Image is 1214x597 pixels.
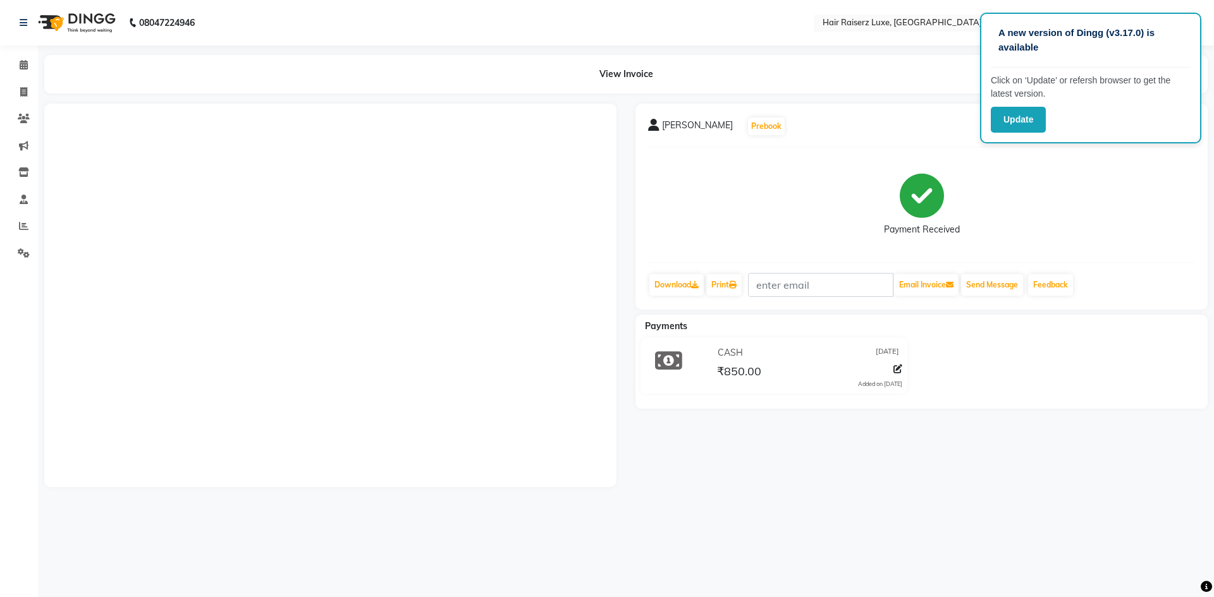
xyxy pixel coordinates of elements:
[718,346,743,359] span: CASH
[998,26,1183,54] p: A new version of Dingg (v3.17.0) is available
[645,320,687,332] span: Payments
[884,223,960,236] div: Payment Received
[858,380,902,389] div: Added on [DATE]
[706,274,742,296] a: Print
[32,5,119,40] img: logo
[748,118,785,135] button: Prebook
[717,364,761,382] span: ₹850.00
[662,119,733,136] span: [PERSON_NAME]
[991,74,1191,100] p: Click on ‘Update’ or refersh browser to get the latest version.
[876,346,899,359] span: [DATE]
[991,107,1046,133] button: Update
[748,273,893,297] input: enter email
[1028,274,1073,296] a: Feedback
[894,274,959,296] button: Email Invoice
[44,55,1208,93] div: View Invoice
[139,5,195,40] b: 08047224946
[649,274,704,296] a: Download
[961,274,1023,296] button: Send Message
